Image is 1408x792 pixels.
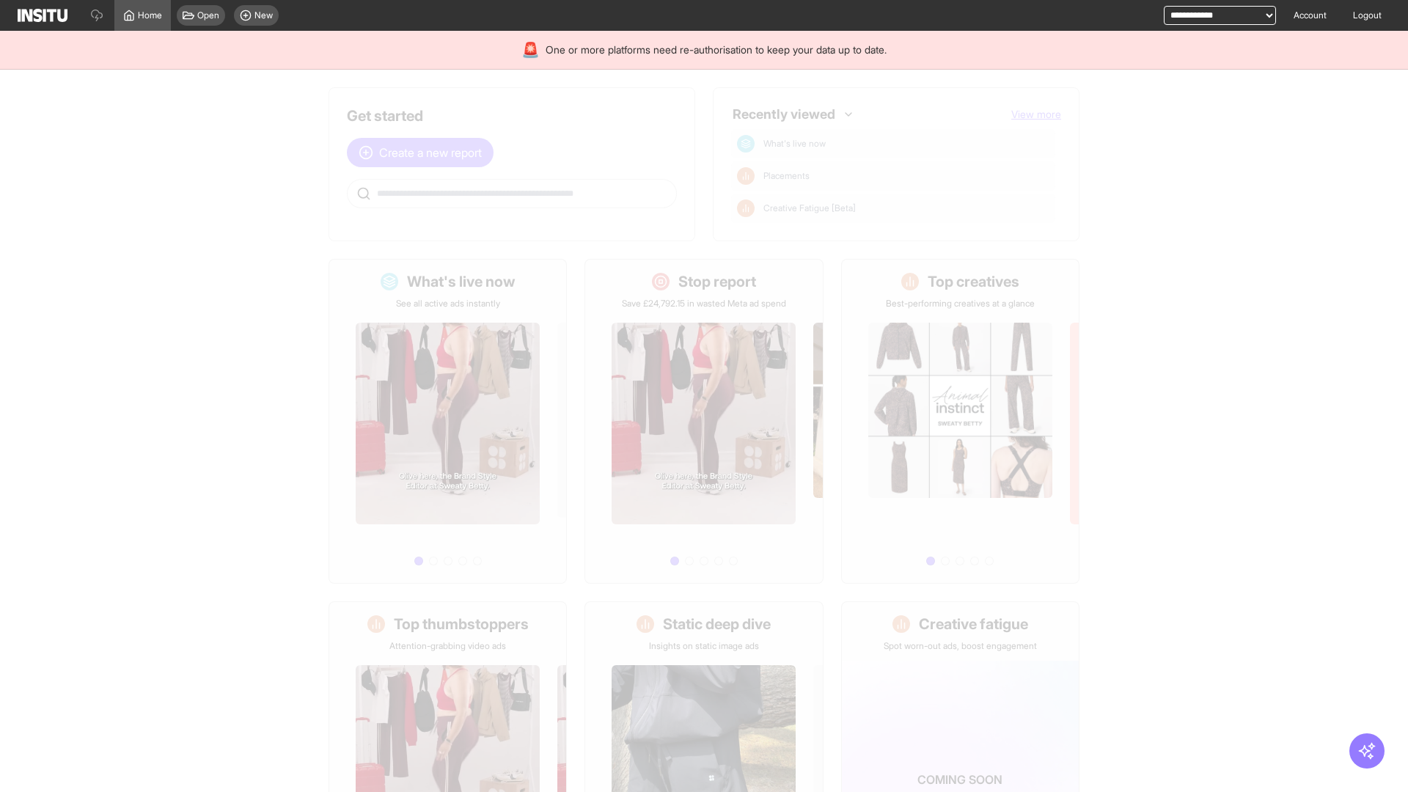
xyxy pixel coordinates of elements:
[521,40,540,60] div: 🚨
[546,43,887,57] span: One or more platforms need re-authorisation to keep your data up to date.
[197,10,219,21] span: Open
[254,10,273,21] span: New
[138,10,162,21] span: Home
[18,9,67,22] img: Logo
